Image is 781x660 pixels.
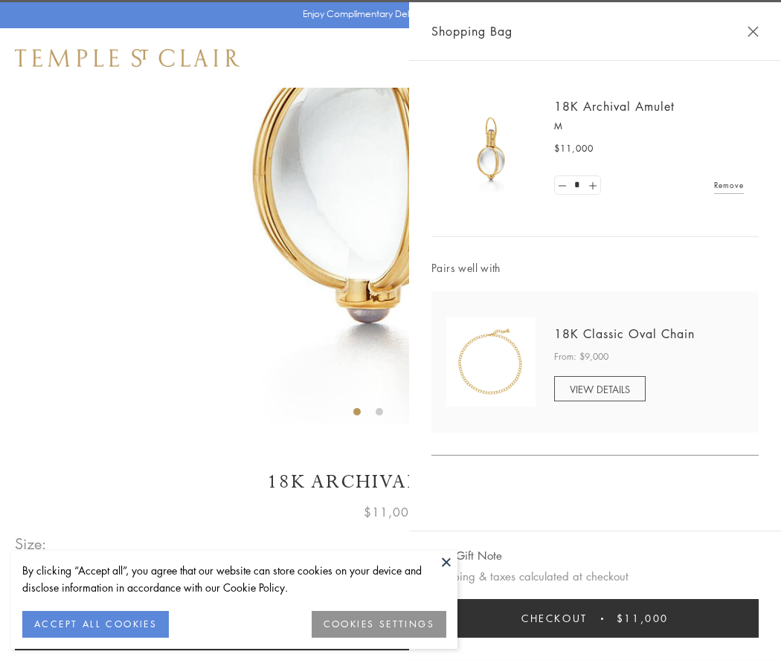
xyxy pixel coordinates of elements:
[570,382,630,396] span: VIEW DETAILS
[15,469,766,495] h1: 18K Archival Amulet
[617,610,669,627] span: $11,000
[431,599,759,638] button: Checkout $11,000
[446,317,536,407] img: N88865-OV18
[431,259,759,276] span: Pairs well with
[312,611,446,638] button: COOKIES SETTINGS
[431,22,512,41] span: Shopping Bag
[714,177,744,193] a: Remove
[554,119,744,134] p: M
[554,326,695,342] a: 18K Classic Oval Chain
[15,49,240,67] img: Temple St. Clair
[446,104,536,193] img: 18K Archival Amulet
[585,176,600,195] a: Set quantity to 2
[554,98,675,114] a: 18K Archival Amulet
[364,502,417,522] span: $11,000
[15,531,48,556] span: Size:
[22,611,169,638] button: ACCEPT ALL COOKIES
[554,349,608,364] span: From: $9,000
[303,7,472,22] p: Enjoy Complimentary Delivery & Returns
[748,26,759,37] button: Close Shopping Bag
[431,567,759,586] p: Shipping & taxes calculated at checkout
[22,562,446,596] div: By clicking “Accept all”, you agree that our website can store cookies on your device and disclos...
[431,546,502,565] button: Add Gift Note
[555,176,570,195] a: Set quantity to 0
[554,141,594,156] span: $11,000
[521,610,588,627] span: Checkout
[554,376,646,401] a: VIEW DETAILS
